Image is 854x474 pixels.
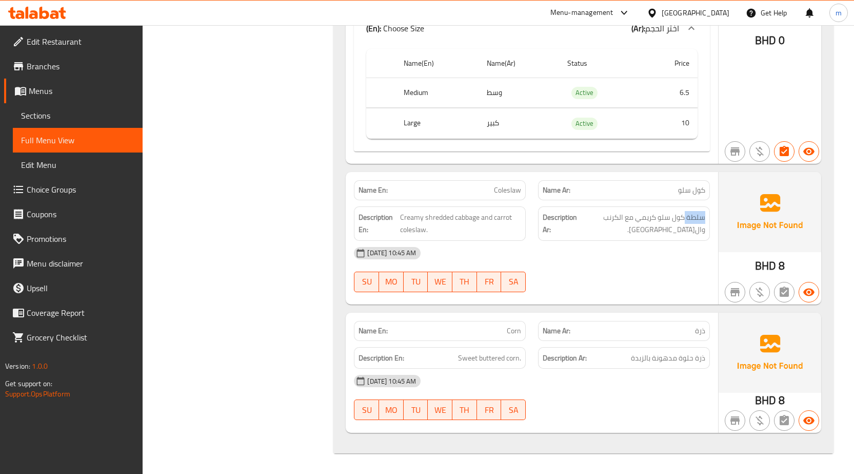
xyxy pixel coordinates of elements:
a: Choice Groups [4,177,143,202]
button: TU [404,272,428,292]
span: Branches [27,60,134,72]
span: Choice Groups [27,183,134,196]
span: Coleslaw [494,185,521,196]
td: وسط [479,78,559,108]
button: SU [354,272,379,292]
a: Edit Restaurant [4,29,143,54]
span: SA [505,403,522,418]
span: Active [571,87,598,99]
th: Medium [395,78,479,108]
span: 8 [779,256,785,276]
td: 10 [642,108,698,139]
span: BHD [755,256,776,276]
span: Creamy shredded cabbage and carrot coleslaw. [400,211,521,236]
div: Menu-management [550,7,613,19]
span: Corn [507,326,521,336]
td: 6.5 [642,78,698,108]
button: Purchased item [749,141,770,162]
a: Branches [4,54,143,79]
span: Grocery Checklist [27,331,134,344]
span: Full Menu View [21,134,134,146]
span: Upsell [27,282,134,294]
span: m [836,7,842,18]
a: Full Menu View [13,128,143,153]
span: Menus [29,85,134,97]
strong: Description Ar: [543,211,577,236]
button: MO [379,400,404,420]
img: Ae5nvW7+0k+MAAAAAElFTkSuQmCC [719,172,821,252]
span: Promotions [27,233,134,245]
span: Sections [21,109,134,122]
span: WE [432,403,448,418]
div: (En): Choose Size(Ar):اختر الحجم [354,12,710,45]
span: TU [408,274,424,289]
button: TH [452,400,477,420]
button: SA [501,272,526,292]
button: Not has choices [774,410,795,431]
span: سلطة كول سلو كريمي مع الكرنب والجزر المبشور. [579,211,705,236]
strong: Name Ar: [543,185,570,196]
a: Coupons [4,202,143,226]
th: Name(En) [395,49,479,78]
b: (En): [366,21,381,36]
span: [DATE] 10:45 AM [363,248,420,258]
table: choices table [366,49,698,139]
span: TH [456,274,473,289]
span: اختر الحجم [645,21,679,36]
button: Available [799,410,819,431]
span: Edit Restaurant [27,35,134,48]
span: ذرة [695,326,705,336]
span: SA [505,274,522,289]
a: Promotions [4,226,143,251]
a: Coverage Report [4,300,143,325]
span: 1.0.0 [32,359,48,373]
span: WE [432,274,448,289]
button: Purchased item [749,410,770,431]
span: Sweet buttered corn. [458,352,521,365]
div: [GEOGRAPHIC_DATA] [662,7,729,18]
div: Active [571,118,598,130]
span: Coverage Report [27,307,134,319]
button: Not branch specific item [725,410,745,431]
span: FR [481,403,498,418]
td: كبير [479,108,559,139]
span: 8 [779,390,785,410]
span: Coupons [27,208,134,220]
strong: Name En: [359,326,388,336]
span: MO [383,274,400,289]
span: Version: [5,359,30,373]
a: Edit Menu [13,153,143,177]
th: Status [559,49,642,78]
th: Large [395,108,479,139]
button: MO [379,272,404,292]
span: SU [359,274,375,289]
button: Not branch specific item [725,282,745,302]
strong: Description Ar: [543,352,587,365]
th: Name(Ar) [479,49,559,78]
span: 0 [779,30,785,50]
a: Support.OpsPlatform [5,387,70,401]
a: Sections [13,103,143,128]
button: WE [428,272,452,292]
strong: Name En: [359,185,388,196]
p: Choose Size [366,22,424,34]
span: FR [481,274,498,289]
a: Upsell [4,276,143,300]
th: Price [642,49,698,78]
span: BHD [755,390,776,410]
span: [DATE] 10:45 AM [363,376,420,386]
a: Menus [4,79,143,103]
button: Available [799,282,819,302]
span: Get support on: [5,377,52,390]
button: SU [354,400,379,420]
strong: Description En: [359,211,398,236]
span: TU [408,403,424,418]
button: Not has choices [774,282,795,302]
a: Grocery Checklist [4,325,143,350]
strong: Description En: [359,352,404,365]
button: FR [477,272,502,292]
button: TU [404,400,428,420]
span: TH [456,403,473,418]
button: Purchased item [749,282,770,302]
button: Has choices [774,141,795,162]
